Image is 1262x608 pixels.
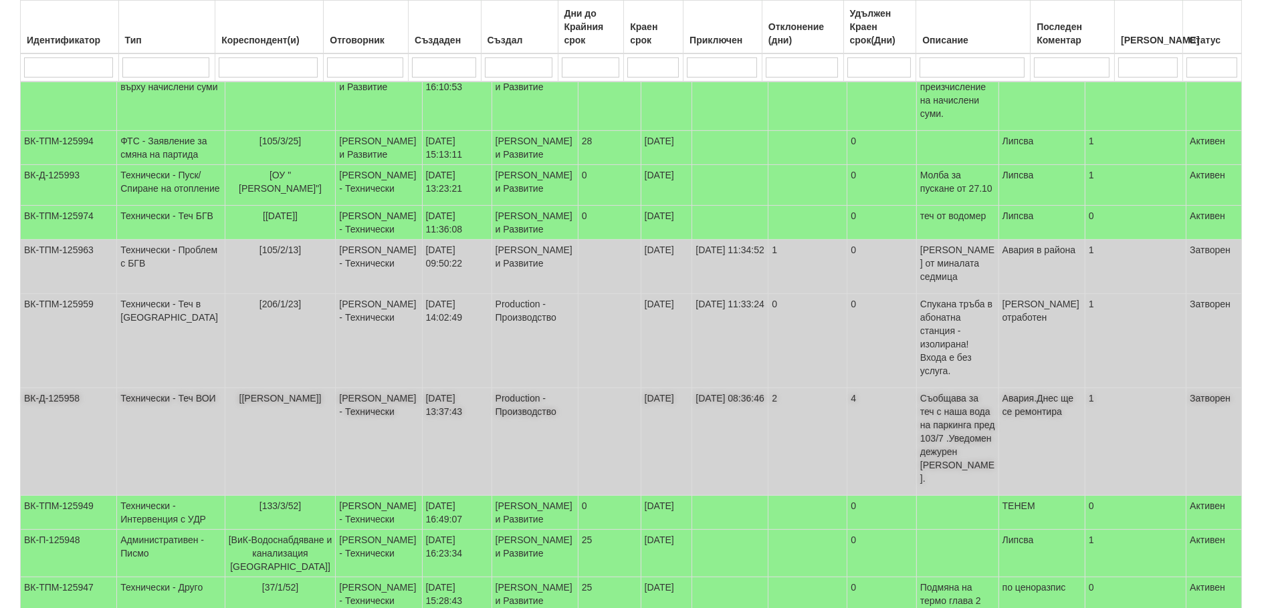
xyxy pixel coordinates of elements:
[1085,530,1186,577] td: 1
[641,388,692,496] td: [DATE]
[641,165,692,206] td: [DATE]
[117,131,225,165] td: ФТС - Заявление за смяна на партида
[562,4,621,49] div: Дни до Крайния срок
[847,388,917,496] td: 4
[768,294,847,388] td: 0
[336,63,422,131] td: [PERSON_NAME] и Развитие
[21,206,117,240] td: ВК-ТПМ-125974
[259,245,301,255] span: [105/2/13]
[21,496,117,530] td: ВК-ТПМ-125949
[1186,63,1242,131] td: Активен
[336,388,422,496] td: [PERSON_NAME] - Технически
[492,131,578,165] td: [PERSON_NAME] и Развитие
[422,206,492,240] td: [DATE] 11:36:08
[582,582,593,593] span: 25
[920,168,995,195] p: Молба за пускане от 27.10
[1031,1,1115,54] th: Последен Коментар: No sort applied, activate to apply an ascending sort
[1186,388,1242,496] td: Затворен
[422,388,492,496] td: [DATE] 13:37:43
[492,240,578,294] td: [PERSON_NAME] и Развитие
[1003,245,1076,255] span: Авария в района
[920,392,995,485] p: Съобщава за теч с наша вода на паркинга пред 103/7 .Уведомен дежурен [PERSON_NAME].
[21,388,117,496] td: ВК-Д-125958
[1003,535,1034,545] span: Липсва
[409,1,481,54] th: Създаден: No sort applied, activate to apply an ascending sort
[847,240,917,294] td: 0
[492,206,578,240] td: [PERSON_NAME] и Развитие
[624,1,683,54] th: Краен срок: No sort applied, activate to apply an ascending sort
[766,17,840,49] div: Отклонение (дни)
[1186,530,1242,577] td: Активен
[847,4,913,49] div: Удължен Краен срок(Дни)
[122,31,212,49] div: Тип
[687,31,758,49] div: Приключен
[847,131,917,165] td: 0
[492,530,578,577] td: [PERSON_NAME] и Развитие
[641,131,692,165] td: [DATE]
[21,165,117,206] td: ВК-Д-125993
[847,165,917,206] td: 0
[582,170,587,180] span: 0
[117,240,225,294] td: Технически - Проблем с БГВ
[21,63,117,131] td: ВК-ТПМ-125995
[1003,582,1066,593] span: по ценоразпис
[117,294,225,388] td: Технически - Теч в [GEOGRAPHIC_DATA]
[259,299,301,309] span: [206/1/23]
[117,165,225,206] td: Технически - Пуск/Спиране на отопление
[1186,496,1242,530] td: Активен
[582,535,593,545] span: 25
[1085,388,1186,496] td: 1
[641,496,692,530] td: [DATE]
[492,496,578,530] td: [PERSON_NAME] и Развитие
[422,496,492,530] td: [DATE] 16:49:07
[117,496,225,530] td: Технически - Интервенция с УДР
[1186,131,1242,165] td: Активен
[1186,294,1242,388] td: Затворен
[327,31,405,49] div: Отговорник
[582,210,587,221] span: 0
[847,530,917,577] td: 0
[117,63,225,131] td: ФТС - Възражения върху начислени суми
[1003,500,1035,511] span: TEHEM
[558,1,624,54] th: Дни до Крайния срок: No sort applied, activate to apply an ascending sort
[239,393,322,404] span: [[PERSON_NAME]]
[336,206,422,240] td: [PERSON_NAME] - Технически
[336,240,422,294] td: [PERSON_NAME] - Технически
[219,31,320,49] div: Кореспондент(и)
[481,1,558,54] th: Създал: No sort applied, activate to apply an ascending sort
[920,67,995,120] p: Молба за преизчисление на начислени суми.
[422,63,492,131] td: [DATE] 16:10:53
[262,582,299,593] span: [37/1/52]
[641,294,692,388] td: [DATE]
[485,31,554,49] div: Създал
[768,388,847,496] td: 2
[1115,1,1183,54] th: Брой Файлове: No sort applied, activate to apply an ascending sort
[1182,1,1241,54] th: Статус: No sort applied, activate to apply an ascending sort
[1085,496,1186,530] td: 0
[1003,393,1074,417] span: Авария.Днес ще се ремонтира
[641,240,692,294] td: [DATE]
[21,240,117,294] td: ВК-ТПМ-125963
[847,294,917,388] td: 0
[1003,299,1079,323] span: [PERSON_NAME] отработен
[768,240,847,294] td: 1
[1085,131,1186,165] td: 1
[641,63,692,131] td: [DATE]
[1186,31,1238,49] div: Статус
[1003,210,1034,221] span: Липсва
[118,1,215,54] th: Тип: No sort applied, activate to apply an ascending sort
[847,206,917,240] td: 0
[1085,206,1186,240] td: 0
[1085,63,1186,131] td: 1
[916,1,1031,54] th: Описание: No sort applied, activate to apply an ascending sort
[422,240,492,294] td: [DATE] 09:50:22
[1118,31,1179,49] div: [PERSON_NAME]
[21,131,117,165] td: ВК-ТПМ-125994
[1034,17,1111,49] div: Последен Коментар
[1085,240,1186,294] td: 1
[1003,136,1034,146] span: Липсва
[324,1,409,54] th: Отговорник: No sort applied, activate to apply an ascending sort
[1085,165,1186,206] td: 1
[492,294,578,388] td: Production - Производство
[641,530,692,577] td: [DATE]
